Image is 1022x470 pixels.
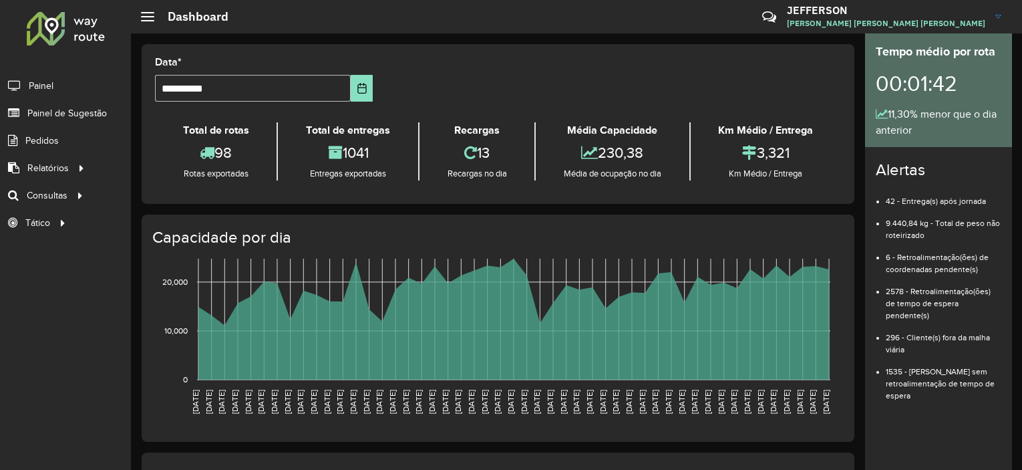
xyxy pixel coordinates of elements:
text: [DATE] [401,390,410,414]
text: [DATE] [769,390,778,414]
h2: Dashboard [154,9,228,24]
h4: Capacidade por dia [152,228,841,247]
text: 10,000 [164,326,188,335]
text: [DATE] [677,390,686,414]
div: 00:01:42 [876,61,1001,106]
text: [DATE] [796,390,804,414]
div: Km Médio / Entrega [694,122,838,138]
li: 6 - Retroalimentação(ões) de coordenadas pendente(s) [886,241,1001,275]
h3: JEFFERSON [787,4,985,17]
text: [DATE] [703,390,712,414]
text: [DATE] [349,390,357,414]
text: [DATE] [375,390,383,414]
div: 1041 [281,138,414,167]
text: [DATE] [283,390,292,414]
div: Média Capacidade [539,122,685,138]
div: 3,321 [694,138,838,167]
text: [DATE] [651,390,659,414]
text: [DATE] [204,390,213,414]
text: [DATE] [717,390,725,414]
text: [DATE] [309,390,318,414]
div: 13 [423,138,531,167]
text: [DATE] [559,390,568,414]
span: Pedidos [25,134,59,148]
text: [DATE] [729,390,738,414]
text: [DATE] [599,390,607,414]
li: 296 - Cliente(s) fora da malha viária [886,322,1001,356]
span: Painel [29,79,53,93]
text: [DATE] [611,390,620,414]
text: [DATE] [257,390,265,414]
text: [DATE] [532,390,541,414]
div: 11,30% menor que o dia anterior [876,106,1001,138]
div: Total de entregas [281,122,414,138]
text: [DATE] [467,390,476,414]
div: Rotas exportadas [158,167,273,181]
div: Recargas no dia [423,167,531,181]
h4: Alertas [876,160,1001,180]
text: [DATE] [585,390,594,414]
text: [DATE] [296,390,305,414]
text: [DATE] [664,390,673,414]
text: [DATE] [638,390,647,414]
span: [PERSON_NAME] [PERSON_NAME] [PERSON_NAME] [787,17,985,29]
text: [DATE] [428,390,436,414]
text: [DATE] [388,390,397,414]
div: Recargas [423,122,531,138]
text: [DATE] [230,390,239,414]
text: [DATE] [625,390,633,414]
text: [DATE] [414,390,423,414]
text: [DATE] [335,390,344,414]
text: [DATE] [572,390,580,414]
text: [DATE] [270,390,279,414]
div: Média de ocupação no dia [539,167,685,181]
text: [DATE] [822,390,830,414]
li: 42 - Entrega(s) após jornada [886,185,1001,207]
label: Data [155,54,182,70]
text: [DATE] [217,390,226,414]
text: [DATE] [506,390,515,414]
text: [DATE] [782,390,791,414]
li: 1535 - [PERSON_NAME] sem retroalimentação de tempo de espera [886,356,1001,402]
text: [DATE] [756,390,765,414]
text: [DATE] [808,390,817,414]
text: [DATE] [480,390,489,414]
text: [DATE] [191,390,200,414]
text: [DATE] [244,390,252,414]
li: 2578 - Retroalimentação(ões) de tempo de espera pendente(s) [886,275,1001,322]
text: [DATE] [493,390,502,414]
span: Tático [25,216,50,230]
text: [DATE] [454,390,462,414]
div: Total de rotas [158,122,273,138]
div: 98 [158,138,273,167]
button: Choose Date [351,75,373,102]
text: [DATE] [743,390,751,414]
span: Painel de Sugestão [27,106,107,120]
div: Entregas exportadas [281,167,414,181]
text: 20,000 [162,277,188,286]
span: Relatórios [27,161,69,175]
a: Contato Rápido [755,3,784,31]
text: [DATE] [546,390,554,414]
text: [DATE] [441,390,450,414]
text: [DATE] [690,390,699,414]
text: [DATE] [520,390,528,414]
text: [DATE] [323,390,331,414]
div: Tempo médio por rota [876,43,1001,61]
text: [DATE] [362,390,371,414]
div: Km Médio / Entrega [694,167,838,181]
div: 230,38 [539,138,685,167]
li: 9.440,84 kg - Total de peso não roteirizado [886,207,1001,241]
text: 0 [183,375,188,384]
span: Consultas [27,189,67,203]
